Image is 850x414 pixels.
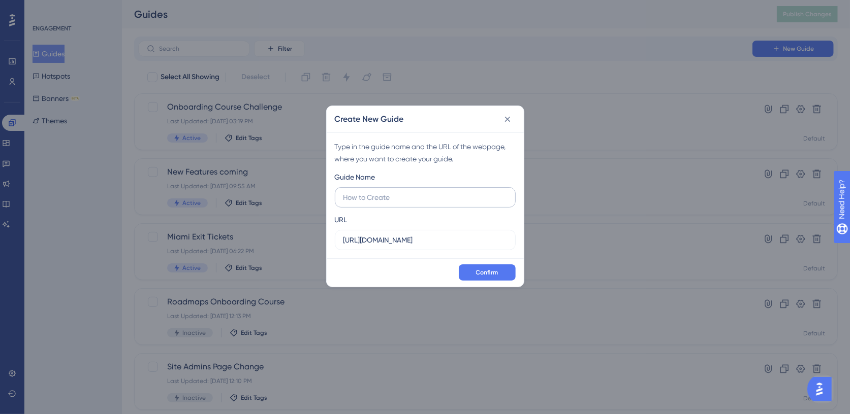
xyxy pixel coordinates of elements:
div: URL [335,214,348,226]
span: Need Help? [24,3,64,15]
div: Type in the guide name and the URL of the webpage, where you want to create your guide. [335,141,516,165]
input: https://www.example.com [343,234,507,246]
div: Guide Name [335,171,375,183]
h2: Create New Guide [335,113,404,125]
input: How to Create [343,192,507,203]
span: Confirm [476,268,498,277]
iframe: UserGuiding AI Assistant Launcher [807,374,838,404]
